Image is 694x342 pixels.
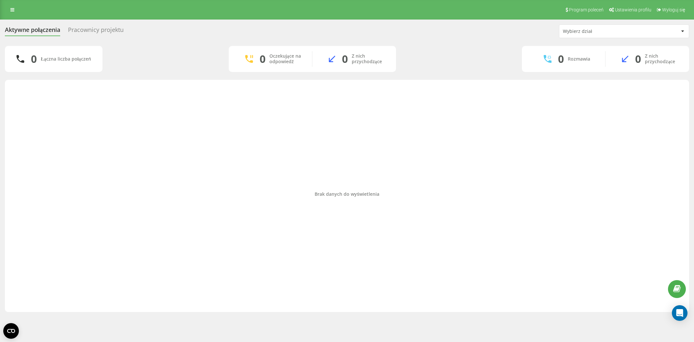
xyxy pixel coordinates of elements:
[68,26,124,36] div: Pracownicy projektu
[568,56,590,62] div: Rozmawia
[352,53,386,64] div: Z nich przychodzące
[558,53,564,65] div: 0
[3,323,19,339] button: Open CMP widget
[645,53,679,64] div: Z nich przychodzące
[269,53,302,64] div: Oczekujące na odpowiedź
[615,7,651,12] span: Ustawienia profilu
[569,7,604,12] span: Program poleceń
[41,56,91,62] div: Łączna liczba połączeń
[635,53,641,65] div: 0
[662,7,685,12] span: Wyloguj się
[672,305,687,321] div: Open Intercom Messenger
[342,53,348,65] div: 0
[260,53,265,65] div: 0
[31,53,37,65] div: 0
[5,26,60,36] div: Aktywne połączenia
[10,192,684,197] div: Brak danych do wyświetlenia
[563,29,641,34] div: Wybierz dział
